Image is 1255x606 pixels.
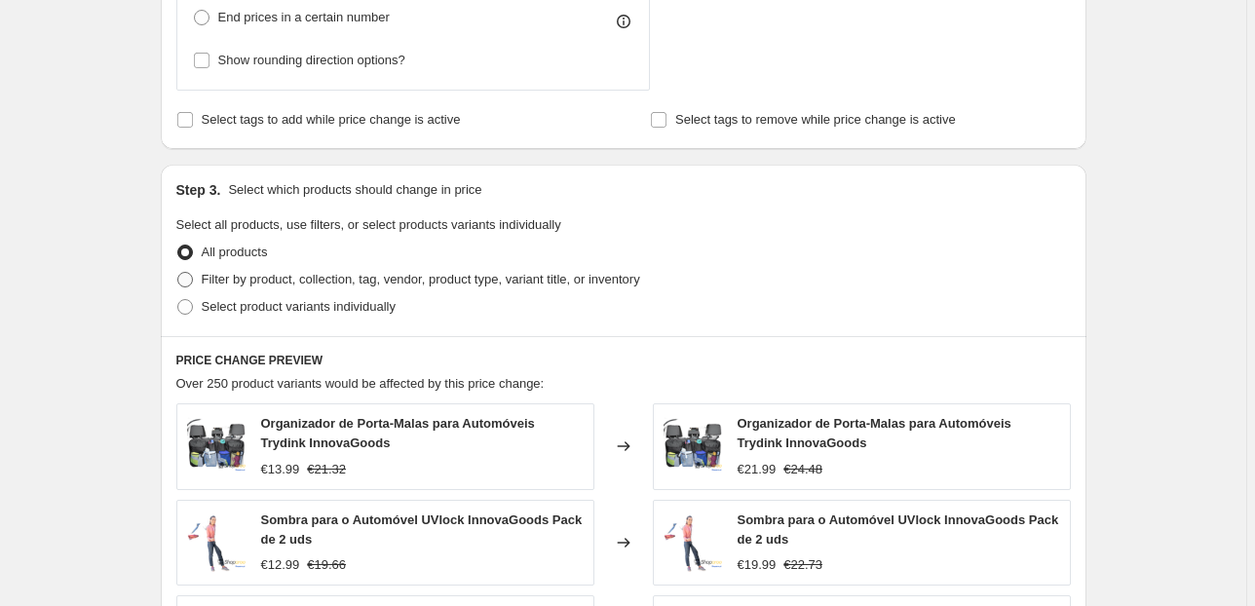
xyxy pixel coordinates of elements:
span: Select product variants individually [202,299,396,314]
strike: €21.32 [307,460,346,479]
span: Show rounding direction options? [218,53,405,67]
div: €12.99 [261,555,300,575]
img: organizador-de-porta-malas-para-automoveis-trydink-innovagoods-603_80x.webp [664,417,722,475]
strike: €22.73 [783,555,822,575]
img: organizador-de-porta-malas-para-automoveis-trydink-innovagoods-603_80x.webp [187,417,246,475]
span: All products [202,245,268,259]
span: Filter by product, collection, tag, vendor, product type, variant title, or inventory [202,272,640,286]
strike: €19.66 [307,555,346,575]
span: Select tags to remove while price change is active [675,112,956,127]
img: sombra-para-o-automovel-uvlock-innovagoods-pack-de-2-uds-952_80x.webp [664,513,722,572]
div: €13.99 [261,460,300,479]
span: Sombra para o Automóvel UVlock InnovaGoods Pack de 2 uds [261,512,583,547]
span: Select tags to add while price change is active [202,112,461,127]
h2: Step 3. [176,180,221,200]
span: End prices in a certain number [218,10,390,24]
span: Organizador de Porta-Malas para Automóveis Trydink InnovaGoods [261,416,535,450]
div: €19.99 [738,555,777,575]
span: Select all products, use filters, or select products variants individually [176,217,561,232]
span: Sombra para o Automóvel UVlock InnovaGoods Pack de 2 uds [738,512,1059,547]
p: Select which products should change in price [228,180,481,200]
strike: €24.48 [783,460,822,479]
span: Over 250 product variants would be affected by this price change: [176,376,545,391]
h6: PRICE CHANGE PREVIEW [176,353,1071,368]
span: Organizador de Porta-Malas para Automóveis Trydink InnovaGoods [738,416,1011,450]
img: sombra-para-o-automovel-uvlock-innovagoods-pack-de-2-uds-952_80x.webp [187,513,246,572]
div: €21.99 [738,460,777,479]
